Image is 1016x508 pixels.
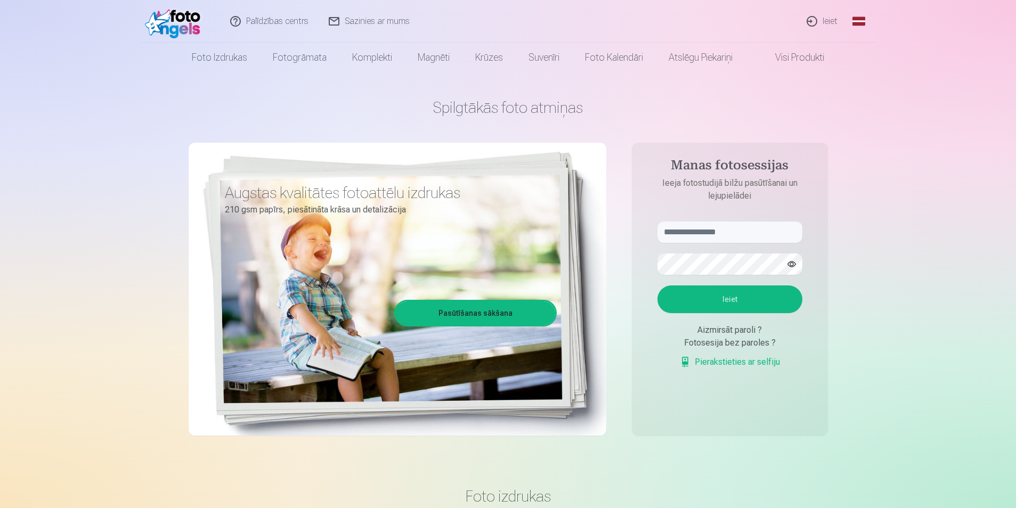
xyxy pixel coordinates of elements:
p: Ieeja fotostudijā bilžu pasūtīšanai un lejupielādei [647,177,813,202]
a: Foto izdrukas [179,43,260,72]
div: Aizmirsāt paroli ? [657,324,802,337]
h4: Manas fotosessijas [647,158,813,177]
h1: Spilgtākās foto atmiņas [189,98,828,117]
a: Magnēti [405,43,462,72]
a: Suvenīri [516,43,572,72]
img: /fa1 [145,4,206,38]
p: 210 gsm papīrs, piesātināta krāsa un detalizācija [225,202,549,217]
a: Atslēgu piekariņi [656,43,745,72]
a: Komplekti [339,43,405,72]
a: Foto kalendāri [572,43,656,72]
a: Visi produkti [745,43,837,72]
h3: Foto izdrukas [197,487,819,506]
h3: Augstas kvalitātes fotoattēlu izdrukas [225,183,549,202]
a: Pierakstieties ar selfiju [680,356,780,368]
a: Krūzes [462,43,516,72]
button: Ieiet [657,285,802,313]
div: Fotosesija bez paroles ? [657,337,802,349]
a: Fotogrāmata [260,43,339,72]
a: Pasūtīšanas sākšana [396,301,555,325]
